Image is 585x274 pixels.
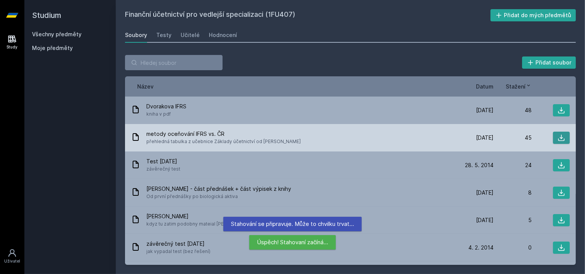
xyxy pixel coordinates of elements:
a: Soubory [125,27,147,43]
div: Soubory [125,31,147,39]
span: závěrečný test [146,165,180,173]
button: Přidat do mých předmětů [490,9,576,21]
input: Hledej soubor [125,55,223,70]
div: 0 [494,244,532,251]
span: [DATE] [476,106,494,114]
div: Testy [156,31,171,39]
span: Od první přednášky po biologická aktiva [146,193,291,200]
button: Stažení [506,82,532,90]
div: Study [7,44,18,50]
div: 45 [494,134,532,142]
span: kniha v pdf [146,110,186,118]
a: Hodnocení [209,27,237,43]
a: Všechny předměty [32,31,82,37]
span: kdyz tu zatim podobny mateial [PERSON_NAME], tak tady to mate:), [PERSON_NAME]:) [146,220,337,228]
span: Dvorakova IFRS [146,103,186,110]
a: Učitelé [181,27,200,43]
h2: Finanční účetnictví pro vedlejší specializaci (1FU407) [125,9,490,21]
span: přehledná tabulka z učebnice Základy účetnictví od [PERSON_NAME] [146,138,301,145]
span: Stažení [506,82,526,90]
span: závěrečný test [DATE] [146,240,210,248]
span: metody oceňování IFRS vs. ČR [146,130,301,138]
div: Stahování se připravuje. Může to chvilku trvat… [223,217,362,231]
a: Uživatel [2,245,23,268]
span: [DATE] [476,134,494,142]
span: Test [DATE] [146,158,180,165]
button: Datum [476,82,494,90]
span: [DATE] [476,189,494,197]
div: Uživatel [4,258,20,264]
div: 24 [494,161,532,169]
span: 28. 5. 2014 [465,161,494,169]
span: Moje předměty [32,44,73,52]
a: Testy [156,27,171,43]
div: Hodnocení [209,31,237,39]
span: [PERSON_NAME] - část přednášek + část výpisek z knihy [146,185,291,193]
span: jak vypadal test (bez řešení) [146,248,210,255]
div: 8 [494,189,532,197]
a: Study [2,31,23,54]
div: Učitelé [181,31,200,39]
span: 4. 2. 2014 [468,244,494,251]
span: [PERSON_NAME] [146,213,337,220]
button: Přidat soubor [522,56,576,69]
div: 48 [494,106,532,114]
div: 5 [494,216,532,224]
span: [DATE] [476,216,494,224]
div: Úspěch! Stahovaní začíná… [249,235,336,250]
button: Název [137,82,154,90]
